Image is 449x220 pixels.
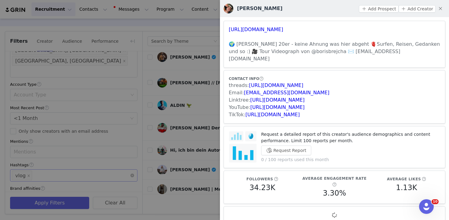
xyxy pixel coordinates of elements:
span: Linktree: [229,97,250,103]
a: [URL][DOMAIN_NAME] [246,112,300,117]
h5: Followers [246,176,273,182]
span: 10 [432,199,439,204]
h3: 🌍 [PERSON_NAME] 20er - keine Ahnung was hier abgeht 🫀Surfen, Reisen, Gedanken und so :) 🎥 Tour Vi... [229,41,440,63]
a: [EMAIL_ADDRESS][DOMAIN_NAME] [244,90,330,96]
span: Email: [229,90,244,96]
a: [URL][DOMAIN_NAME] [250,104,305,110]
img: v2 [224,4,233,13]
a: [URL][DOMAIN_NAME] [249,82,303,88]
span: threads: [229,82,249,88]
span: TikTok: [229,112,246,117]
p: 0 / 100 reports used this month [261,157,440,163]
button: Add Prospect [359,5,398,13]
button: Request Report [261,146,311,155]
h5: Average Engagement Rate [302,176,367,181]
span: CONTACT INFO [229,77,259,81]
button: Add Creator [399,5,436,13]
span: YouTube: [229,104,250,110]
iframe: Intercom live chat [419,199,434,214]
h5: 1.13K [396,182,417,193]
h5: Average Likes [387,176,421,182]
img: audience-report.png [229,131,257,163]
h5: 3.30% [323,188,346,199]
h5: 34.23K [250,182,275,193]
a: [URL][DOMAIN_NAME] [229,27,283,32]
p: Request a detailed report of this creator's audience demographics and content performance. Limit ... [261,131,440,144]
h3: [PERSON_NAME] [237,5,283,12]
a: [URL][DOMAIN_NAME] [250,97,305,103]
